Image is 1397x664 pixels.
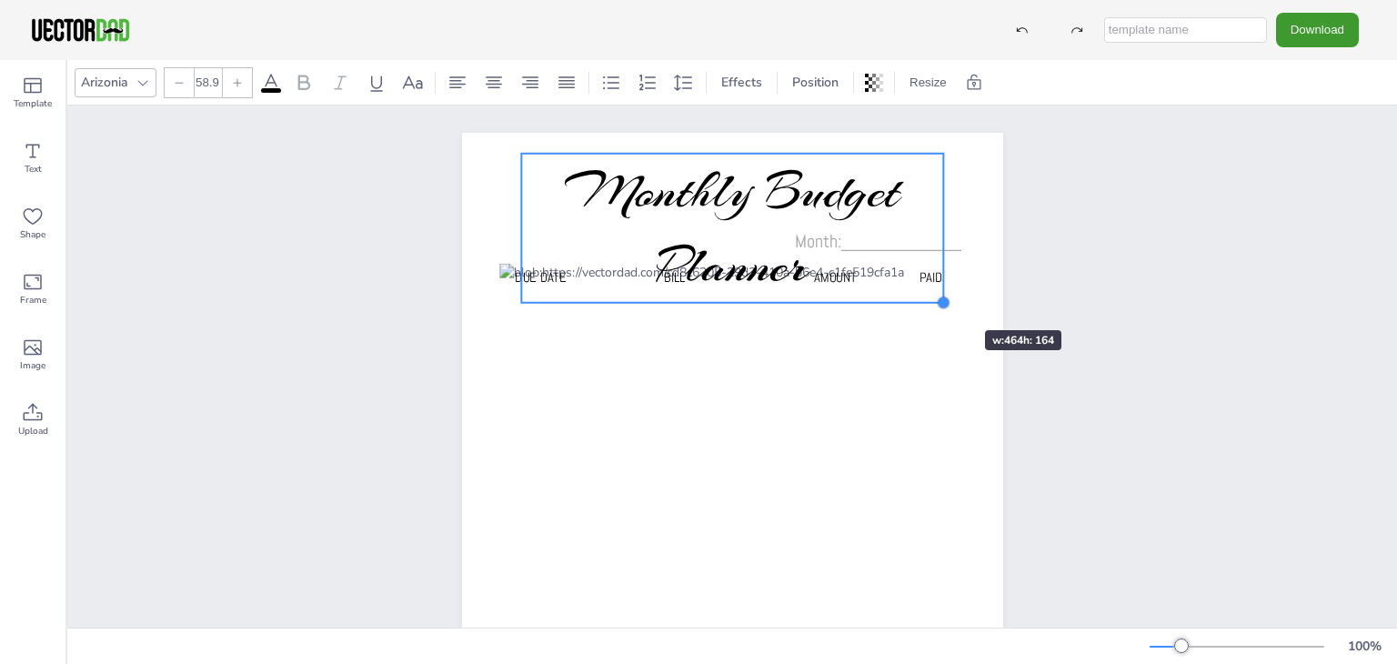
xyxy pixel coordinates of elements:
[565,157,900,299] span: Monthly Budget Planner
[25,162,42,176] span: Text
[18,424,48,438] span: Upload
[1104,17,1267,43] input: template name
[77,70,132,95] div: Arizonia
[20,293,46,307] span: Frame
[789,74,842,91] span: Position
[795,229,961,253] span: Month:____________
[20,227,45,242] span: Shape
[985,330,1061,350] div: w: 464 h: 164
[515,268,566,286] span: Due Date
[1276,13,1359,46] button: Download
[14,96,52,111] span: Template
[20,358,45,373] span: Image
[29,16,132,44] img: VectorDad-1.png
[1342,638,1386,655] div: 100 %
[718,74,766,91] span: Effects
[902,68,954,97] button: Resize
